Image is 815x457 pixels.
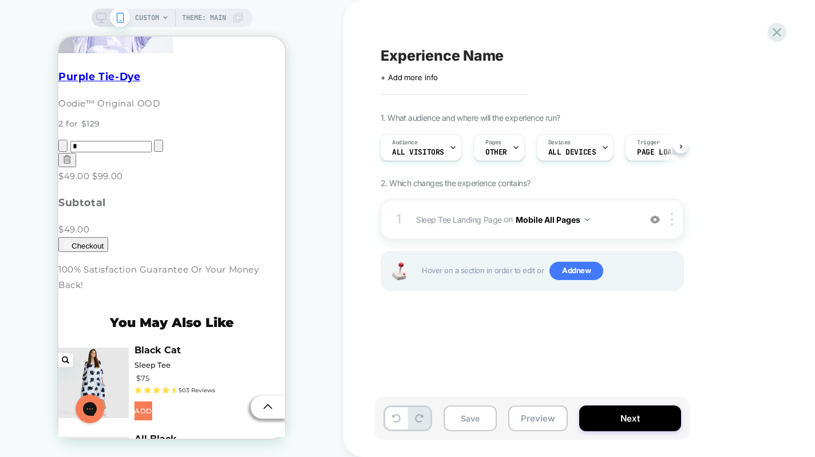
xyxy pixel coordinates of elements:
div: All Black [76,395,221,411]
strong: You May Also Like [52,278,175,294]
iframe: Gorgias live chat messenger [11,354,52,391]
a: Black CatSleep Tee$75 503 Reviews ADD [76,306,221,387]
span: on [504,212,512,226]
button: Mobile All Pages [516,211,590,228]
button: Preview [508,405,568,431]
img: crossed eye [650,215,660,224]
span: Add new [549,262,603,280]
button: Next [579,405,681,431]
span: OOD [79,61,102,72]
span: + Add more info [381,73,438,82]
span: 2. Which changes the experience contains? [381,178,530,188]
span: Sleep Tee Landing Page [416,214,502,224]
span: Pages [485,139,501,147]
span: Page Load [637,148,676,156]
span: All Visitors [392,148,444,156]
span: Experience Name [381,47,504,64]
span: Theme: MAIN [182,9,226,27]
span: Trigger [637,139,659,147]
span: Audience [392,139,418,147]
span: 1. What audience and where will the experience run? [381,113,560,123]
div: Sleep Tee [76,322,221,335]
div: 1 [393,208,405,231]
span: CUSTOM [135,9,159,27]
div: $75 [78,335,91,348]
span: OTHER [485,148,507,156]
span: ALL DEVICES [548,148,596,156]
span: $99.00 [34,134,65,145]
div: 503 Reviews [120,349,157,359]
span: Devices [548,139,571,147]
button: Save [444,405,497,431]
button: ADD [76,365,94,384]
img: down arrow [585,218,590,221]
span: Hover on a section in order to edit or [422,262,677,280]
img: close [671,213,673,226]
img: Joystick [387,262,410,280]
div: Black Cat [76,306,221,322]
